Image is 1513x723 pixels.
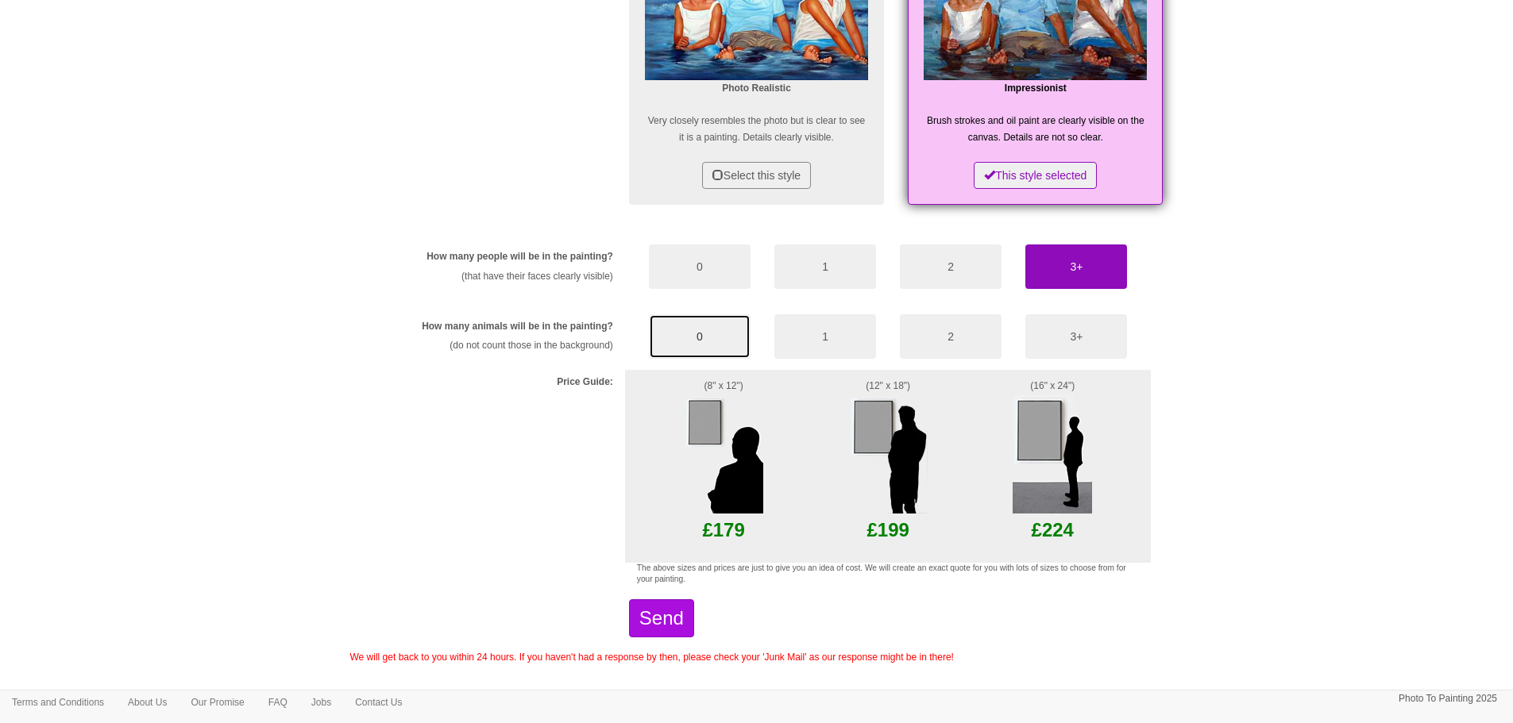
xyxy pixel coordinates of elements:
button: 2 [900,244,1002,289]
label: Price Guide: [557,375,613,389]
button: 1 [774,314,876,359]
p: £199 [834,513,942,547]
p: £224 [966,513,1140,547]
p: Very closely resembles the photo but is clear to see it is a painting. Details clearly visible. [645,113,868,146]
button: Send [629,599,694,637]
p: (do not count those in the background) [374,337,613,354]
button: Select this style [702,162,811,189]
p: Impressionist [924,80,1147,97]
button: 3+ [1025,314,1127,359]
p: (16" x 24") [966,378,1140,394]
p: (8" x 12") [637,378,811,394]
a: FAQ [257,690,299,714]
label: How many people will be in the painting? [426,250,613,263]
p: (12" x 18") [834,378,942,394]
img: Example size of a large painting [1013,394,1092,513]
a: Our Promise [179,690,256,714]
button: 0 [649,314,751,359]
label: How many animals will be in the painting? [422,320,613,333]
button: This style selected [974,162,1097,189]
button: 3+ [1025,244,1127,289]
p: Photo Realistic [645,80,868,97]
img: Example size of a Midi painting [848,394,928,513]
button: 0 [649,244,751,289]
p: The above sizes and prices are just to give you an idea of cost. We will create an exact quote fo... [637,563,1140,586]
img: Example size of a small painting [684,394,763,513]
a: Jobs [299,690,343,714]
button: 1 [774,244,876,289]
p: We will get back to you within 24 hours. If you haven't had a response by then, please check your... [350,649,1164,666]
a: About Us [116,690,179,714]
button: 2 [900,314,1002,359]
p: Brush strokes and oil paint are clearly visible on the canvas. Details are not so clear. [924,113,1147,146]
a: Contact Us [343,690,414,714]
p: (that have their faces clearly visible) [374,268,613,285]
p: Photo To Painting 2025 [1399,690,1497,707]
p: £179 [637,513,811,547]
